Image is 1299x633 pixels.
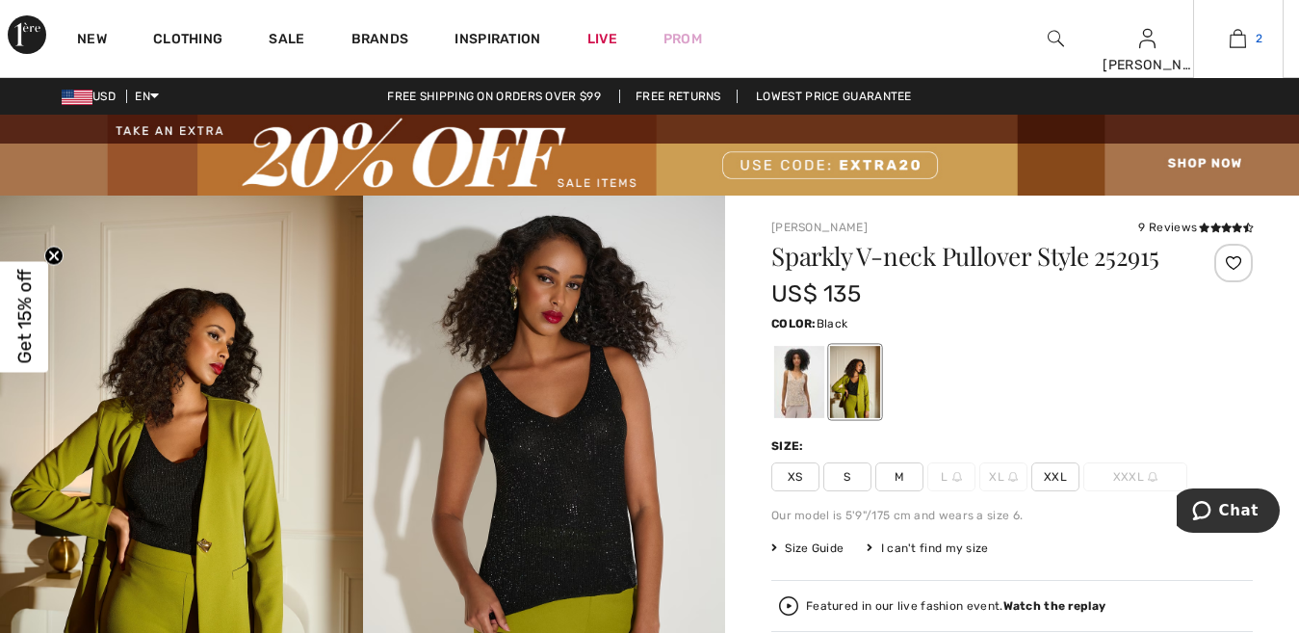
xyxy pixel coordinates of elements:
[663,29,702,49] a: Prom
[1008,472,1018,482] img: ring-m.svg
[771,462,819,491] span: XS
[1256,30,1262,47] span: 2
[806,600,1105,613] div: Featured in our live fashion event.
[771,540,844,557] span: Size Guide
[779,596,798,616] img: Watch the replay
[1138,219,1253,236] div: 9 Reviews
[153,31,222,51] a: Clothing
[455,31,540,51] span: Inspiration
[771,317,817,330] span: Color:
[1177,488,1280,537] iframe: Opens a widget where you can chat to one of our agents
[587,29,617,49] a: Live
[372,90,616,103] a: Free shipping on orders over $99
[817,317,848,330] span: Black
[1048,27,1064,50] img: search the website
[1194,27,1283,50] a: 2
[952,472,962,482] img: ring-m.svg
[1083,462,1187,491] span: XXXL
[771,280,861,307] span: US$ 135
[1103,55,1191,75] div: [PERSON_NAME]
[1139,29,1156,47] a: Sign In
[771,221,868,234] a: [PERSON_NAME]
[1230,27,1246,50] img: My Bag
[771,507,1253,524] div: Our model is 5'9"/175 cm and wears a size 6.
[774,346,824,418] div: Champagne
[771,244,1173,269] h1: Sparkly V-neck Pullover Style 252915
[771,437,808,455] div: Size:
[830,346,880,418] div: Black
[979,462,1027,491] span: XL
[1139,27,1156,50] img: My Info
[1148,472,1157,482] img: ring-m.svg
[13,270,36,364] span: Get 15% off
[927,462,975,491] span: L
[823,462,871,491] span: S
[62,90,123,103] span: USD
[1003,599,1106,613] strong: Watch the replay
[867,540,988,557] div: I can't find my size
[619,90,738,103] a: Free Returns
[740,90,927,103] a: Lowest Price Guarantee
[8,15,46,54] img: 1ère Avenue
[44,246,64,265] button: Close teaser
[269,31,304,51] a: Sale
[77,31,107,51] a: New
[62,90,92,105] img: US Dollar
[135,90,159,103] span: EN
[1031,462,1079,491] span: XXL
[351,31,409,51] a: Brands
[875,462,923,491] span: M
